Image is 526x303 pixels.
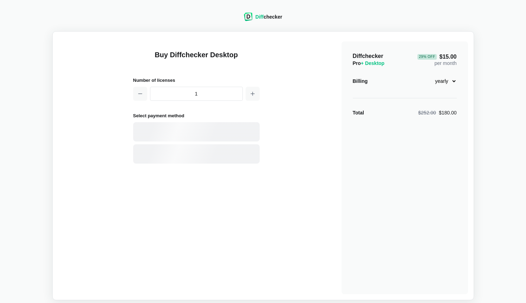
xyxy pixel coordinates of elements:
[133,50,260,68] h1: Buy Diffchecker Desktop
[353,53,383,59] span: Diffchecker
[417,54,456,60] span: $15.00
[150,87,243,101] input: 1
[417,53,456,67] div: per month
[133,112,260,119] h2: Select payment method
[133,77,260,84] h2: Number of licenses
[417,54,436,60] div: 29 % Off
[244,13,253,21] img: Diffchecker logo
[361,60,384,66] span: + Desktop
[353,110,364,116] strong: Total
[353,60,385,66] span: Pro
[255,13,282,20] div: checker
[418,110,436,116] span: $252.00
[244,17,282,22] a: Diffchecker logoDiffchecker
[418,109,456,116] div: $180.00
[255,14,264,20] span: Diff
[353,78,368,85] div: Billing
